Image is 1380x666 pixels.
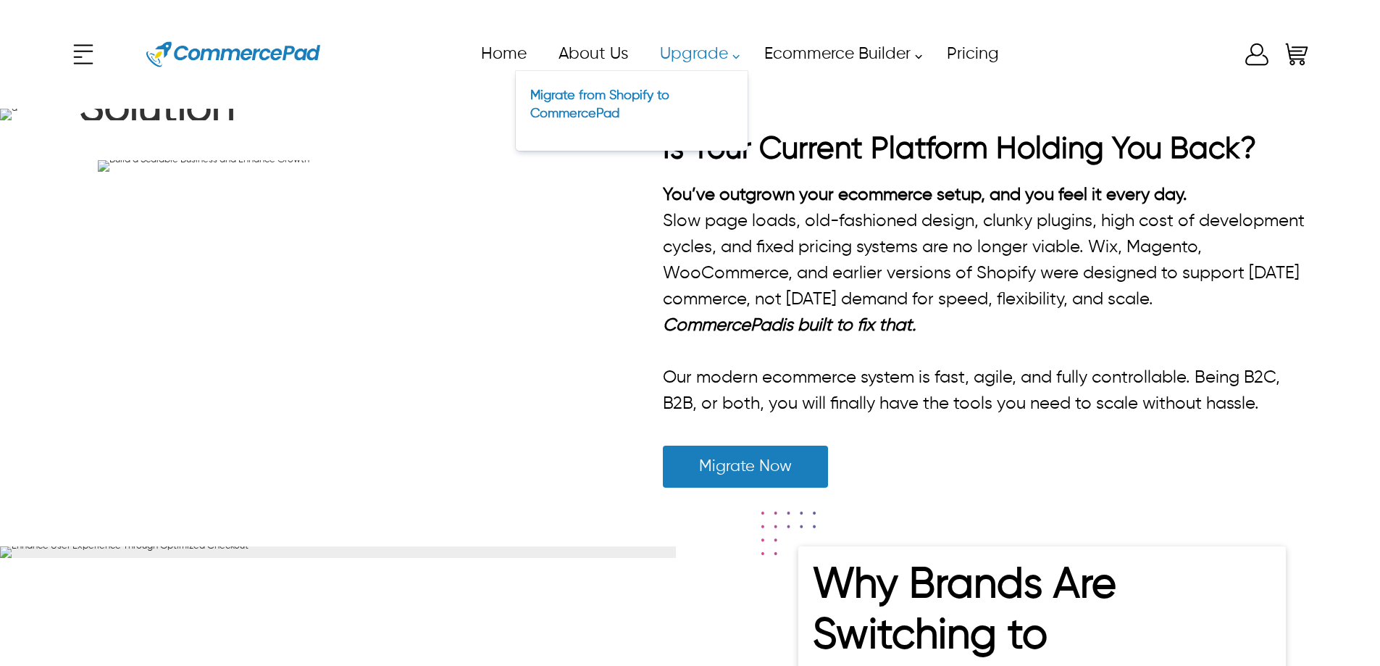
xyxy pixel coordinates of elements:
[663,208,1311,312] p: Slow page loads, old-fashioned design, clunky plugins, high cost of development cycles, and fixed...
[643,38,748,70] a: Upgrade
[146,22,320,87] img: Website Logo for Commerce Pad
[530,89,669,120] a: Migrate from Shopify to CommercePad
[663,446,828,488] a: Migrate Now
[748,38,930,70] a: Ecommerce Builder
[542,38,643,70] a: About Us
[930,38,1014,70] a: Pricing
[663,317,782,334] a: CommercePad
[663,186,1187,204] strong: You’ve outgrown your ecommerce setup, and you feel it every day.
[1282,40,1311,69] a: Shopping Cart
[98,160,605,172] a: Build a Scalable Business and Enhance Growth
[98,160,309,172] img: Build a Scalable Business and Enhance Growth
[663,365,1311,417] p: Our modern ecommerce system is fast, agile, and fully controllable. Being B2C, B2B, or both, you ...
[134,22,333,87] a: Website Logo for Commerce Pad
[464,38,542,70] a: Home
[782,317,916,334] em: is built to fix that.
[663,134,1256,165] strong: Is Your Current Platform Holding You Back?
